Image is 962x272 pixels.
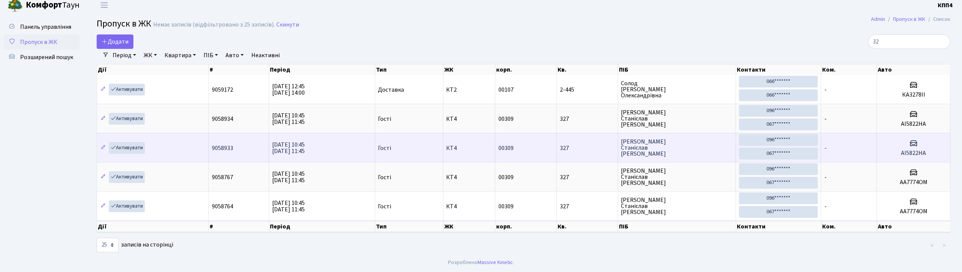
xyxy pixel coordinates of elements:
[824,173,827,181] span: -
[97,238,173,252] label: записів на сторінці
[209,64,269,75] th: #
[496,64,557,75] th: корп.
[212,144,233,152] span: 9058933
[498,173,514,181] span: 00309
[447,174,492,180] span: КТ4
[97,64,209,75] th: Дії
[97,17,151,30] span: Пропуск в ЖК
[880,179,947,186] h5: АА7774ОМ
[212,86,233,94] span: 9059172
[880,91,947,98] h5: КА3278ІІ
[443,64,496,75] th: ЖК
[557,221,618,232] th: Кв.
[621,80,733,98] span: Солод [PERSON_NAME] Олександрівна
[560,203,615,209] span: 327
[860,11,962,27] nav: breadcrumb
[97,238,119,252] select: записів на сторінці
[378,145,392,151] span: Гості
[109,142,145,154] a: Активувати
[222,49,247,62] a: Авто
[880,150,947,157] h5: АІ5822НА
[110,49,139,62] a: Період
[97,34,133,49] a: Додати
[212,202,233,211] span: 9058764
[498,115,514,123] span: 00309
[824,144,827,152] span: -
[97,221,209,232] th: Дії
[560,145,615,151] span: 327
[161,49,199,62] a: Квартира
[109,113,145,125] a: Активувати
[141,49,160,62] a: ЖК
[109,84,145,95] a: Активувати
[557,64,618,75] th: Кв.
[212,115,233,123] span: 9058934
[272,141,305,155] span: [DATE] 10:45 [DATE] 11:45
[272,199,305,214] span: [DATE] 10:45 [DATE] 11:45
[212,173,233,181] span: 9058767
[20,53,73,61] span: Розширений пошук
[880,208,947,215] h5: АА7774ОМ
[378,203,392,209] span: Гості
[736,64,822,75] th: Контакти
[276,21,299,28] a: Скинути
[824,115,827,123] span: -
[153,21,275,28] div: Немає записів (відфільтровано з 25 записів).
[822,64,877,75] th: Ком.
[880,120,947,128] h5: АІ5822НА
[20,23,71,31] span: Панель управління
[560,174,615,180] span: 327
[447,203,492,209] span: КТ4
[447,116,492,122] span: КТ4
[926,15,951,23] li: Список
[868,34,951,49] input: Пошук...
[877,221,951,232] th: Авто
[560,87,615,93] span: 2-445
[269,221,375,232] th: Період
[378,116,392,122] span: Гості
[378,174,392,180] span: Гості
[272,111,305,126] span: [DATE] 10:45 [DATE] 11:45
[938,1,953,10] a: КПП4
[621,168,733,186] span: [PERSON_NAME] Станіслав [PERSON_NAME]
[443,221,496,232] th: ЖК
[560,116,615,122] span: 327
[498,86,514,94] span: 00107
[447,145,492,151] span: КТ4
[822,221,877,232] th: Ком.
[109,200,145,212] a: Активувати
[621,109,733,128] span: [PERSON_NAME] Станіслав [PERSON_NAME]
[378,87,404,93] span: Доставка
[618,221,736,232] th: ПІБ
[877,64,951,75] th: Авто
[109,171,145,183] a: Активувати
[4,19,80,34] a: Панель управління
[824,86,827,94] span: -
[20,38,57,46] span: Пропуск в ЖК
[621,139,733,157] span: [PERSON_NAME] Станіслав [PERSON_NAME]
[272,82,305,97] span: [DATE] 12:45 [DATE] 14:00
[871,15,885,23] a: Admin
[272,170,305,184] span: [DATE] 10:45 [DATE] 11:45
[621,197,733,215] span: [PERSON_NAME] Станіслав [PERSON_NAME]
[375,64,443,75] th: Тип
[269,64,375,75] th: Період
[736,221,822,232] th: Контакти
[893,15,926,23] a: Пропуск в ЖК
[248,49,283,62] a: Неактивні
[498,144,514,152] span: 00309
[938,1,953,9] b: КПП4
[209,221,269,232] th: #
[478,258,513,266] a: Massive Kinetic
[447,87,492,93] span: КТ2
[448,258,514,267] div: Розроблено .
[4,50,80,65] a: Розширений пошук
[618,64,736,75] th: ПІБ
[824,202,827,211] span: -
[496,221,557,232] th: корп.
[201,49,221,62] a: ПІБ
[4,34,80,50] a: Пропуск в ЖК
[375,221,443,232] th: Тип
[102,38,128,46] span: Додати
[498,202,514,211] span: 00309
